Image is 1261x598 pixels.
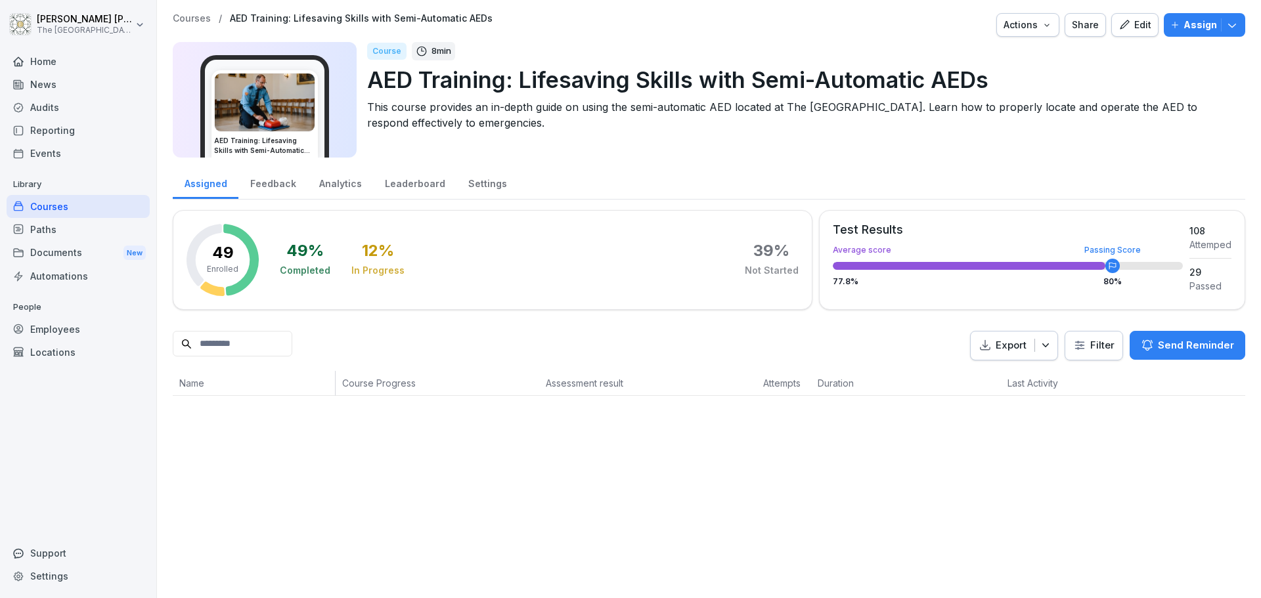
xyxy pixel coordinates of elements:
[1072,18,1099,32] div: Share
[7,218,150,241] a: Paths
[351,264,405,277] div: In Progress
[1007,376,1096,390] p: Last Activity
[818,376,872,390] p: Duration
[456,165,518,199] a: Settings
[1073,339,1115,352] div: Filter
[1189,238,1231,251] div: Attemped
[238,165,307,199] a: Feedback
[1004,18,1052,32] div: Actions
[1084,246,1141,254] div: Passing Score
[7,341,150,364] a: Locations
[753,243,789,259] div: 39 %
[763,376,805,390] p: Attempts
[7,73,150,96] a: News
[1189,224,1231,238] div: 108
[280,264,330,277] div: Completed
[123,246,146,261] div: New
[970,331,1058,360] button: Export
[214,136,315,156] h3: AED Training: Lifesaving Skills with Semi-Automatic AEDs
[7,174,150,195] p: Library
[1118,18,1151,32] div: Edit
[1184,18,1217,32] p: Assign
[173,13,211,24] a: Courses
[7,265,150,288] a: Automations
[215,74,315,131] img: xyzkmlt34bq1z96340jv59xq.png
[1189,265,1231,279] div: 29
[546,376,750,390] p: Assessment result
[307,165,373,199] a: Analytics
[7,50,150,73] a: Home
[342,376,533,390] p: Course Progress
[833,278,1183,286] div: 77.8 %
[745,264,799,277] div: Not Started
[7,318,150,341] a: Employees
[1130,331,1245,360] button: Send Reminder
[179,376,328,390] p: Name
[367,99,1235,131] p: This course provides an in-depth guide on using the semi-automatic AED located at The [GEOGRAPHIC...
[7,241,150,265] div: Documents
[1111,13,1159,37] button: Edit
[367,43,407,60] div: Course
[362,243,394,259] div: 12 %
[212,245,234,261] p: 49
[7,96,150,119] a: Audits
[7,142,150,165] a: Events
[219,13,222,24] p: /
[173,165,238,199] a: Assigned
[7,119,150,142] a: Reporting
[1164,13,1245,37] button: Assign
[7,195,150,218] a: Courses
[1103,278,1122,286] div: 80 %
[37,14,133,25] p: [PERSON_NAME] [PERSON_NAME]
[1158,338,1234,352] p: Send Reminder
[230,13,493,24] a: AED Training: Lifesaving Skills with Semi-Automatic AEDs
[7,297,150,318] p: People
[373,165,456,199] a: Leaderboard
[286,243,324,259] div: 49 %
[7,241,150,265] a: DocumentsNew
[37,26,133,35] p: The [GEOGRAPHIC_DATA]
[996,338,1027,353] p: Export
[7,565,150,587] a: Settings
[7,542,150,565] div: Support
[1065,331,1122,360] button: Filter
[1065,13,1106,37] button: Share
[367,63,1235,96] p: AED Training: Lifesaving Skills with Semi-Automatic AEDs
[833,246,1183,254] div: Average score
[1189,279,1231,293] div: Passed
[207,263,238,275] p: Enrolled
[431,45,451,58] p: 8 min
[833,224,1183,236] div: Test Results
[996,13,1059,37] button: Actions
